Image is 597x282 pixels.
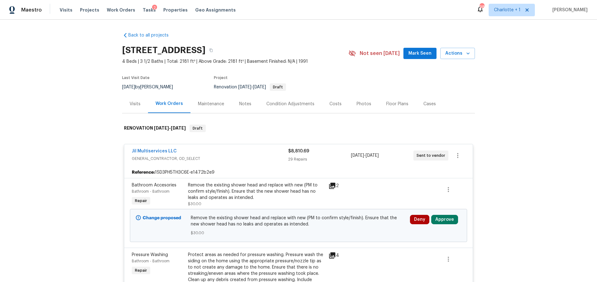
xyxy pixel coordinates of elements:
span: $30.00 [188,202,201,206]
div: Cases [423,101,436,107]
span: Maestro [21,7,42,13]
span: Work Orders [107,7,135,13]
button: Copy Address [205,45,217,56]
div: Notes [239,101,251,107]
span: Pressure Washing [132,253,168,257]
span: [DATE] [122,85,135,89]
span: - [154,126,186,130]
span: Renovation [214,85,286,89]
span: Tasks [143,8,156,12]
button: Deny [410,215,429,224]
span: Charlotte + 1 [494,7,521,13]
span: Visits [60,7,72,13]
h6: RENOVATION [124,125,186,132]
span: Not seen [DATE] [360,50,400,57]
span: [PERSON_NAME] [550,7,588,13]
span: [DATE] [238,85,251,89]
span: - [351,152,379,159]
a: Back to all projects [122,32,182,38]
span: Bathroom - Bathroom [132,190,170,193]
span: 4 Beds | 3 1/2 Baths | Total: 2181 ft² | Above Grade: 2181 ft² | Basement Finished: N/A | 1991 [122,58,348,65]
span: Repair [132,198,150,204]
span: $8,810.69 [288,149,309,153]
span: Draft [270,85,285,89]
span: Bathroom Accesories [132,183,176,187]
div: Remove the existing shower head and replace with new (PM to confirm style/finish). Ensure that th... [188,182,325,201]
span: [DATE] [351,153,364,158]
div: 2 [328,182,353,190]
span: Last Visit Date [122,76,150,80]
span: GENERAL_CONTRACTOR, OD_SELECT [132,156,288,162]
span: Actions [445,50,470,57]
div: Work Orders [155,101,183,107]
a: Jil Multiservices LLC [132,149,177,153]
b: Change proposed [143,216,181,220]
span: [DATE] [154,126,169,130]
div: Photos [357,101,371,107]
div: 1SD3PH5TH3C6E-e1472b2e9 [124,167,473,178]
span: Mark Seen [408,50,432,57]
div: Maintenance [198,101,224,107]
span: Bathroom - Bathroom [132,259,170,263]
b: Reference: [132,169,155,176]
div: 29 Repairs [288,156,351,162]
span: Properties [163,7,188,13]
span: - [238,85,266,89]
span: Geo Assignments [195,7,236,13]
div: Condition Adjustments [266,101,314,107]
div: Floor Plans [386,101,408,107]
span: Sent to vendor [417,152,448,159]
div: 2 [152,5,157,11]
span: Draft [190,125,205,131]
div: Costs [329,101,342,107]
div: 4 [328,252,353,259]
span: [DATE] [253,85,266,89]
div: RENOVATION [DATE]-[DATE]Draft [122,118,475,138]
div: Visits [130,101,141,107]
button: Approve [431,215,458,224]
h2: [STREET_ADDRESS] [122,47,205,53]
button: Actions [440,48,475,59]
span: [DATE] [366,153,379,158]
span: Projects [80,7,99,13]
span: Project [214,76,228,80]
span: $30.00 [191,230,407,236]
span: Repair [132,267,150,274]
div: 98 [480,4,484,10]
span: Remove the existing shower head and replace with new (PM to confirm style/finish). Ensure that th... [191,215,407,227]
div: by [PERSON_NAME] [122,83,180,91]
button: Mark Seen [403,48,437,59]
span: [DATE] [171,126,186,130]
